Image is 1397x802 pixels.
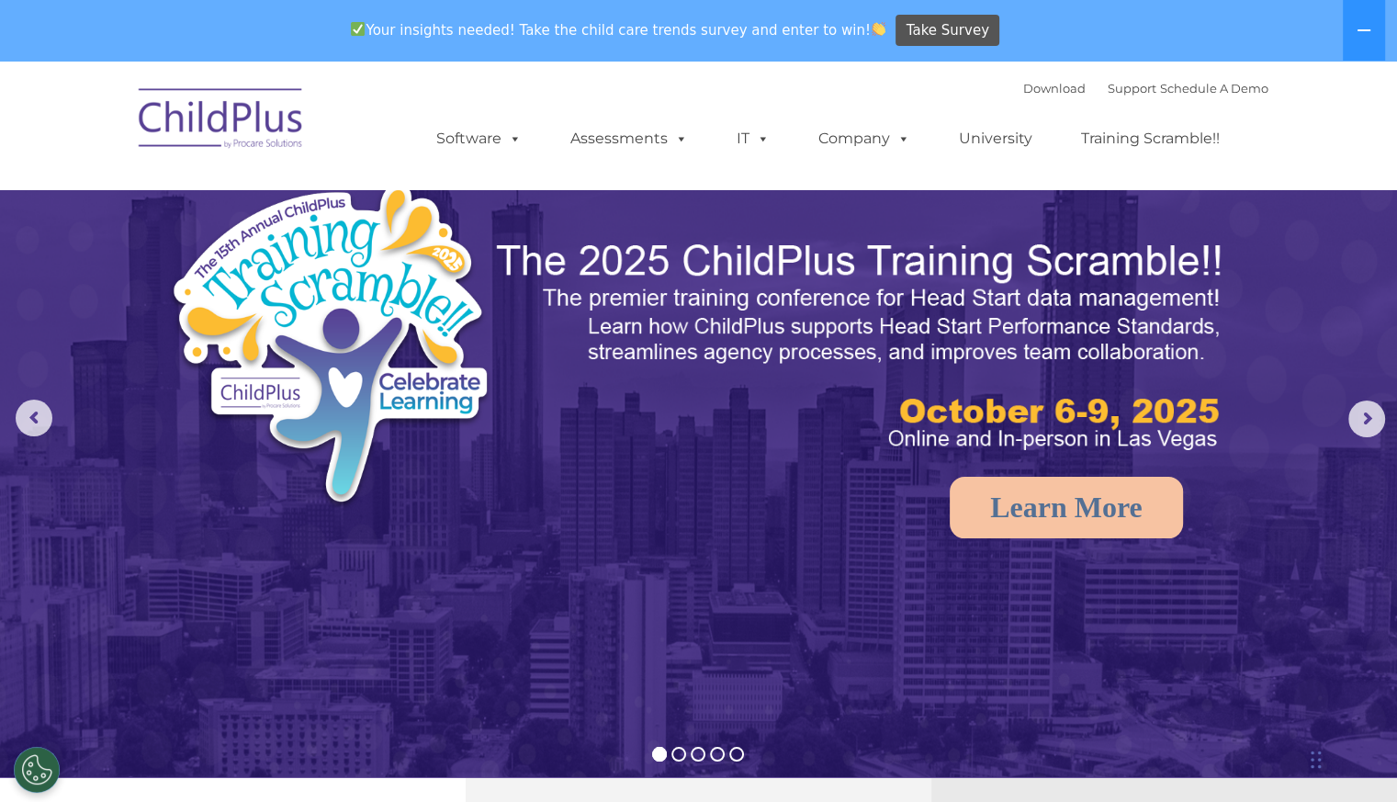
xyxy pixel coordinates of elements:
span: Your insights needed! Take the child care trends survey and enter to win! [344,12,894,48]
a: Download [1023,81,1086,96]
span: Last name [255,121,311,135]
img: 👏 [872,22,885,36]
a: Company [800,120,929,157]
div: Drag [1311,732,1322,787]
iframe: Chat Widget [1097,604,1397,802]
a: Training Scramble!! [1063,120,1238,157]
img: ChildPlus by Procare Solutions [130,75,313,167]
button: Cookies Settings [14,747,60,793]
a: Support [1108,81,1156,96]
span: Take Survey [907,15,989,47]
span: Phone number [255,197,333,210]
a: Take Survey [896,15,999,47]
font: | [1023,81,1268,96]
a: Schedule A Demo [1160,81,1268,96]
a: IT [718,120,788,157]
a: University [941,120,1051,157]
a: Learn More [950,477,1183,538]
a: Software [418,120,540,157]
a: Assessments [552,120,706,157]
img: ✅ [351,22,365,36]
